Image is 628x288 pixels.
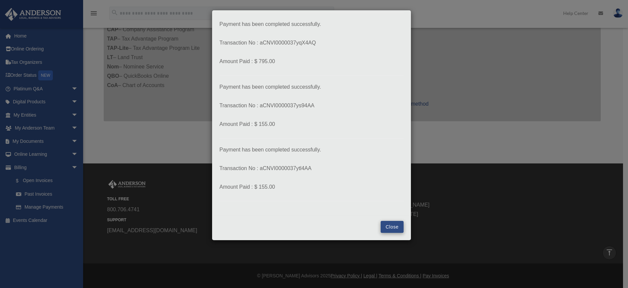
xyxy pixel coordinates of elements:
[219,82,404,92] p: Payment has been completed successfully.
[381,221,404,233] button: Close
[219,145,404,154] p: Payment has been completed successfully.
[219,57,404,66] p: Amount Paid : $ 795.00
[219,182,404,192] p: Amount Paid : $ 155.00
[219,20,404,29] p: Payment has been completed successfully.
[219,38,404,48] p: Transaction No : aCNVI0000037yqX4AQ
[219,164,404,173] p: Transaction No : aCNVI0000037ytl4AA
[219,120,404,129] p: Amount Paid : $ 155.00
[219,101,404,110] p: Transaction No : aCNVI0000037ys94AA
